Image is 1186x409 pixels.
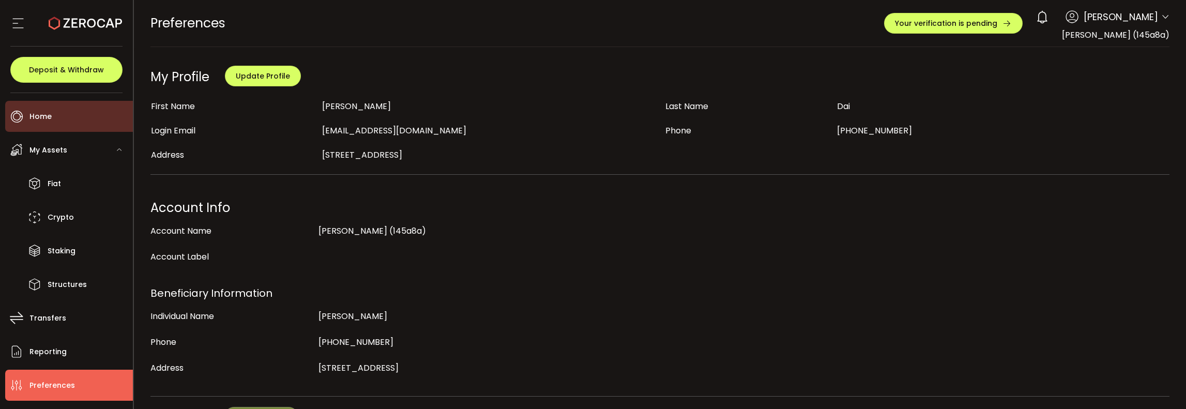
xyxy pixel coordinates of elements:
[29,143,67,158] span: My Assets
[884,13,1023,34] button: Your verification is pending
[150,332,313,353] div: Phone
[837,100,850,112] span: Dai
[665,125,691,137] span: Phone
[150,221,313,241] div: Account Name
[895,20,997,27] span: Your verification is pending
[151,149,184,161] span: Address
[322,125,466,137] span: [EMAIL_ADDRESS][DOMAIN_NAME]
[318,310,387,322] span: [PERSON_NAME]
[29,311,66,326] span: Transfers
[837,125,912,137] span: [PHONE_NUMBER]
[318,336,393,348] span: [PHONE_NUMBER]
[151,100,195,112] span: First Name
[150,358,313,378] div: Address
[318,225,426,237] span: [PERSON_NAME] (145a8a)
[48,244,75,259] span: Staking
[1062,29,1169,41] span: [PERSON_NAME] (145a8a)
[48,176,61,191] span: Fiat
[150,14,225,32] span: Preferences
[1084,10,1158,24] span: [PERSON_NAME]
[29,378,75,393] span: Preferences
[29,344,67,359] span: Reporting
[150,247,313,267] div: Account Label
[151,125,195,137] span: Login Email
[29,109,52,124] span: Home
[236,71,290,81] span: Update Profile
[150,68,209,85] div: My Profile
[1134,359,1186,409] iframe: Chat Widget
[29,66,104,73] span: Deposit & Withdraw
[150,306,313,327] div: Individual Name
[318,362,399,374] span: [STREET_ADDRESS]
[150,283,1170,304] div: Beneficiary Information
[322,149,402,161] span: [STREET_ADDRESS]
[225,66,301,86] button: Update Profile
[150,198,1170,218] div: Account Info
[48,210,74,225] span: Crypto
[322,100,391,112] span: [PERSON_NAME]
[10,57,123,83] button: Deposit & Withdraw
[665,100,708,112] span: Last Name
[48,277,87,292] span: Structures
